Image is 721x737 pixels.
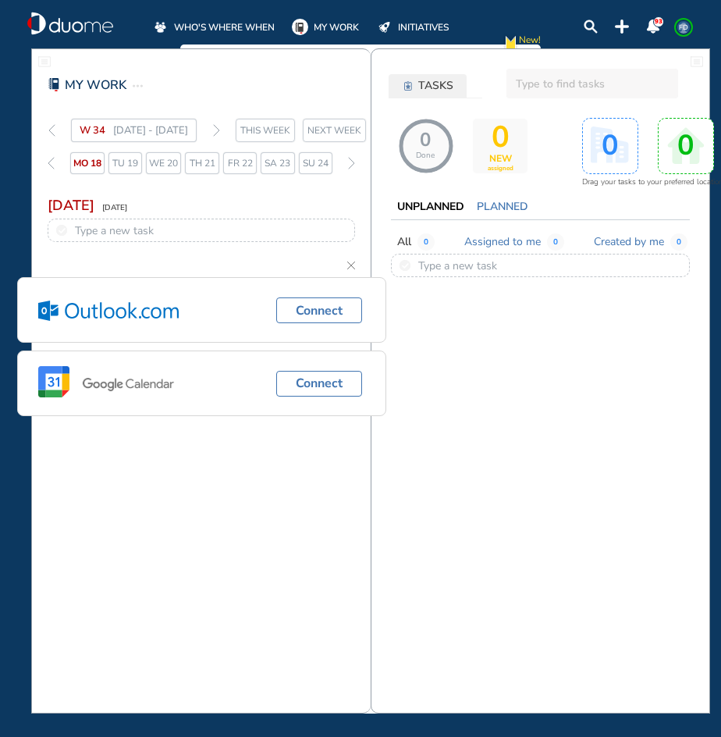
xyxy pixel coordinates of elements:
img: cross-thin.6f54a4cd.svg [347,262,355,269]
div: cross-thin [339,254,363,277]
img: mywork-red-on.755fc005.svg [48,78,61,91]
button: PLANNED [471,198,535,216]
span: UNPLANNED [397,199,464,215]
img: thin-right-arrow-grey.874f3e01.svg [213,124,220,137]
span: INITIATIVES [398,20,449,35]
div: task-ellipse [133,77,143,95]
div: activity-box [473,119,527,173]
div: google [38,366,186,401]
button: Connect [276,371,362,397]
div: fullwidthpage [38,55,51,68]
div: thin-left-arrow-grey [48,119,55,142]
a: WHO'S WHERE WHEN [152,19,275,35]
button: Created by me [588,231,670,252]
span: THIS WEEK [240,123,290,138]
span: 0 [417,233,435,251]
span: [DATE] [102,198,127,217]
div: outlook [38,301,179,321]
div: NaN% 0/0 [399,119,453,173]
span: NEXT WEEK [307,123,361,138]
span: Connect [296,374,343,393]
span: WHO'S WHERE WHEN [174,20,275,35]
img: outlook.05b6f53f.svg [38,301,179,321]
span: NEW [489,154,512,165]
button: tasks-icon-6184adTASKS [389,74,467,98]
img: thin-left-arrow-grey.f0cbfd8f.svg [48,157,55,169]
img: thin-right-arrow-grey.874f3e01.svg [348,157,355,169]
img: google.ed9f6f52.svg [38,366,186,401]
button: this-week [236,119,295,142]
button: UNPLANNED [391,198,471,216]
span: TASKS [418,78,453,94]
button: Assigned to me [458,231,547,252]
div: activity-box [658,118,714,174]
span: assigned [488,165,513,172]
img: task-ellipse.fef7074b.svg [133,77,143,95]
div: round_unchecked [400,260,410,271]
img: tasks-icon-6184ad.77ad149c.svg [404,81,412,91]
div: round_unchecked [56,225,67,236]
div: tasks-icon-6184ad [403,80,414,92]
span: Created by me [594,234,664,250]
div: thin-left-arrow-grey [48,150,55,176]
img: round_unchecked.fea2151d.svg [400,260,410,271]
img: search-lens.23226280.svg [584,20,598,34]
span: 0 [489,120,512,165]
span: MY WORK [314,20,359,35]
input: Type to find tasks [506,69,678,98]
img: fullwidthpage.7645317a.svg [691,55,703,68]
div: whoswherewhen-off [152,19,169,35]
span: W 34 [80,121,105,140]
span: All [397,234,411,250]
img: initiatives-off.b77ef7b9.svg [378,22,390,33]
button: All [391,231,417,252]
div: duome-logo-whitelogo [27,12,113,35]
span: FD [677,21,690,34]
div: fullwidthpage [691,55,703,68]
button: Connect [276,297,362,323]
img: whoswherewhen-off.a3085474.svg [154,21,166,33]
span: 0 [547,233,564,251]
div: activity-box [582,118,638,174]
a: duome-logo-whitelogologo-notext [27,12,113,35]
div: initiatives-off [376,19,392,35]
div: mywork-on [292,19,308,35]
a: INITIATIVES [376,19,449,35]
span: [DATE] - [DATE] [113,121,188,140]
img: new-notification.cd065810.svg [503,32,519,56]
span: Connect [296,301,343,320]
img: notification-panel-on.a48c1939.svg [646,20,660,34]
span: [DATE] [48,196,94,215]
span: 0 [670,233,687,251]
span: MY WORK [65,76,126,94]
img: thin-left-arrow-grey.f0cbfd8f.svg [48,124,55,137]
div: mywork-red-on [48,78,61,91]
img: duome-logo-whitelogo.b0ca3abf.svg [27,12,113,35]
span: New! [519,32,541,56]
img: fullwidthpage.7645317a.svg [38,55,51,68]
a: MY WORK [292,19,359,35]
img: round_unchecked.fea2151d.svg [56,225,67,236]
span: PLANNED [477,199,528,215]
div: thin-right-arrow-grey [212,119,220,142]
div: search-lens [584,20,598,34]
button: next-week [303,119,366,142]
img: mywork-on.5af487f3.svg [292,19,308,35]
img: plus-topbar.b126d2c6.svg [615,20,629,34]
div: thin-right-arrow-grey [348,150,355,176]
span: 0 [402,130,449,160]
span: 93 [655,17,662,26]
div: notification-panel-on [646,20,660,34]
div: plus-topbar [615,20,629,34]
span: Assigned to me [464,234,541,250]
div: new-notification [503,32,519,56]
span: Done [416,151,435,161]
